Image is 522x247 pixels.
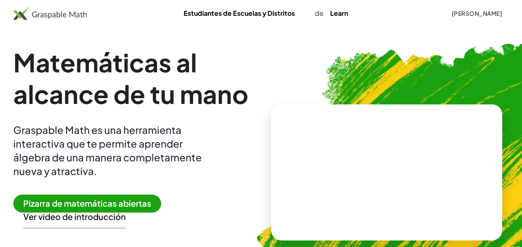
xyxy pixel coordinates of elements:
a: Estudiantes de Escuelas y Distritos [177,5,301,21]
a: Learn [323,5,355,21]
button: [PERSON_NAME] [445,6,509,21]
font: [PERSON_NAME] [451,10,502,17]
video: What is this? This is dynamic math notation. Dynamic math notation plays a central role in how Gr... [324,141,449,204]
h1: Matemáticas al alcance de tu mano [13,47,258,110]
div: Graspable Math es una herramienta interactiva que te permite aprender álgebra de una manera compl... [13,123,213,178]
div: de [177,8,355,18]
button: Ver video de introducción [23,211,126,222]
span: Pizarra de matemáticas abiertas [13,195,161,212]
a: Pizarra de matemáticas abiertas [13,200,168,208]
